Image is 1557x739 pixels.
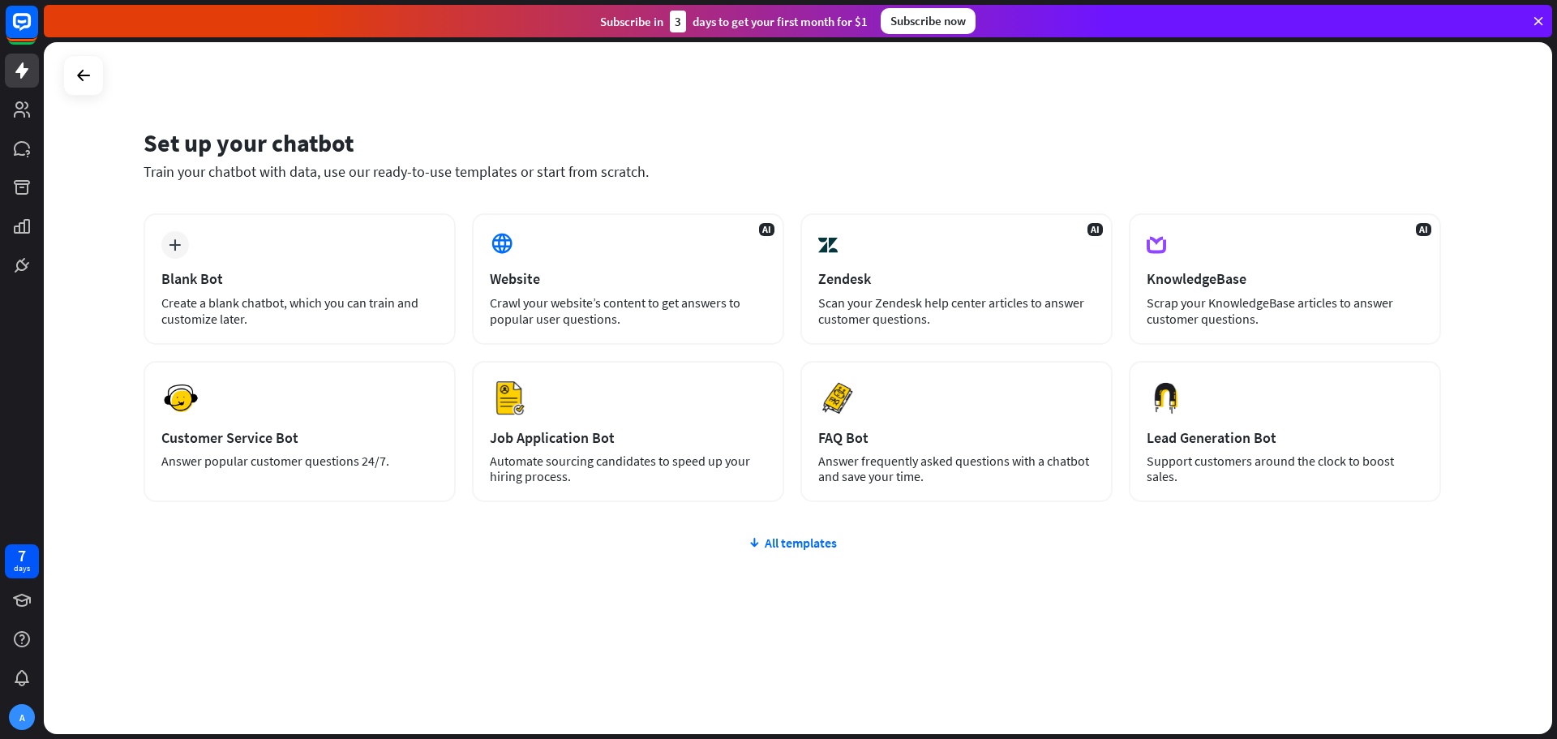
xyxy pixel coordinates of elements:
[881,8,976,34] div: Subscribe now
[5,544,39,578] a: 7 days
[600,11,868,32] div: Subscribe in days to get your first month for $1
[18,548,26,563] div: 7
[14,563,30,574] div: days
[9,704,35,730] div: A
[670,11,686,32] div: 3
